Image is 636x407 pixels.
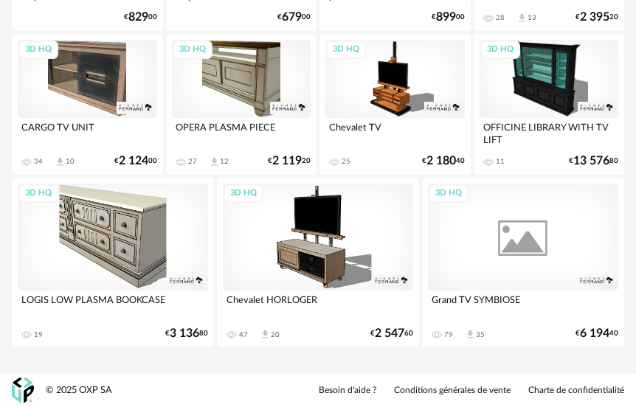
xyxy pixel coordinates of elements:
div: € 40 [575,329,618,338]
div: € 00 [124,13,157,22]
div: € 00 [277,13,311,22]
div: Grand TV SYMBIOSE [428,291,618,320]
a: 3D HQ Chevalet TV 25 €2 18040 [319,34,471,175]
div: € 00 [114,156,157,166]
div: OPERA PLASMA PIECE [172,118,311,147]
div: CARGO TV UNIT [18,118,157,147]
div: € 60 [370,329,413,338]
a: 3D HQ Chevalet HORLOGER 47 Download icon 20 €2 54760 [217,178,419,347]
span: Download icon [260,329,271,340]
span: 2 119 [272,156,302,166]
div: 12 [220,157,229,166]
span: 2 124 [119,156,148,166]
div: € 80 [569,156,618,166]
div: Chevalet HORLOGER [223,291,413,320]
span: 679 [282,13,302,22]
div: € 20 [268,156,311,166]
span: 13 576 [573,156,609,166]
div: 3D HQ [224,184,263,203]
div: 34 [34,157,43,166]
div: 47 [239,330,248,339]
div: OFFICINE LIBRARY WITH TV LIFT [480,118,619,147]
div: 28 [496,13,505,22]
div: 20 [271,330,280,339]
span: 2 395 [580,13,609,22]
div: € 40 [422,156,465,166]
a: 3D HQ LOGIS LOW PLASMA BOOKCASE 19 €3 13680 [12,178,214,347]
span: 2 180 [426,156,456,166]
a: Conditions générales de vente [394,385,511,397]
div: 3D HQ [326,41,366,59]
a: Besoin d'aide ? [319,385,376,397]
span: Download icon [465,329,476,340]
div: 27 [188,157,197,166]
div: 3D HQ [173,41,212,59]
div: 3D HQ [480,41,520,59]
a: 3D HQ Grand TV SYMBIOSE 79 Download icon 35 €6 19440 [422,178,624,347]
a: 3D HQ OFFICINE LIBRARY WITH TV LIFT 11 €13 57680 [474,34,625,175]
div: 3D HQ [429,184,469,203]
span: Download icon [209,156,220,167]
span: 829 [128,13,148,22]
div: € 20 [575,13,618,22]
div: 25 [342,157,350,166]
div: 10 [66,157,75,166]
a: Charte de confidentialité [528,385,624,397]
div: LOGIS LOW PLASMA BOOKCASE [18,291,208,320]
div: € 00 [432,13,465,22]
span: Download icon [55,156,66,167]
span: 899 [436,13,456,22]
span: Download icon [516,13,528,24]
div: € 80 [165,329,208,338]
img: OXP [12,378,34,403]
div: © 2025 OXP SA [46,384,112,397]
div: 79 [444,330,453,339]
div: 3D HQ [18,184,58,203]
span: 6 194 [580,329,609,338]
a: 3D HQ CARGO TV UNIT 34 Download icon 10 €2 12400 [12,34,163,175]
span: 3 136 [170,329,199,338]
div: 19 [34,330,43,339]
a: 3D HQ OPERA PLASMA PIECE 27 Download icon 12 €2 11920 [166,34,317,175]
div: 3D HQ [18,41,58,59]
div: 11 [496,157,505,166]
div: 35 [476,330,485,339]
span: 2 547 [375,329,404,338]
div: Chevalet TV [325,118,465,147]
div: 13 [528,13,536,22]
